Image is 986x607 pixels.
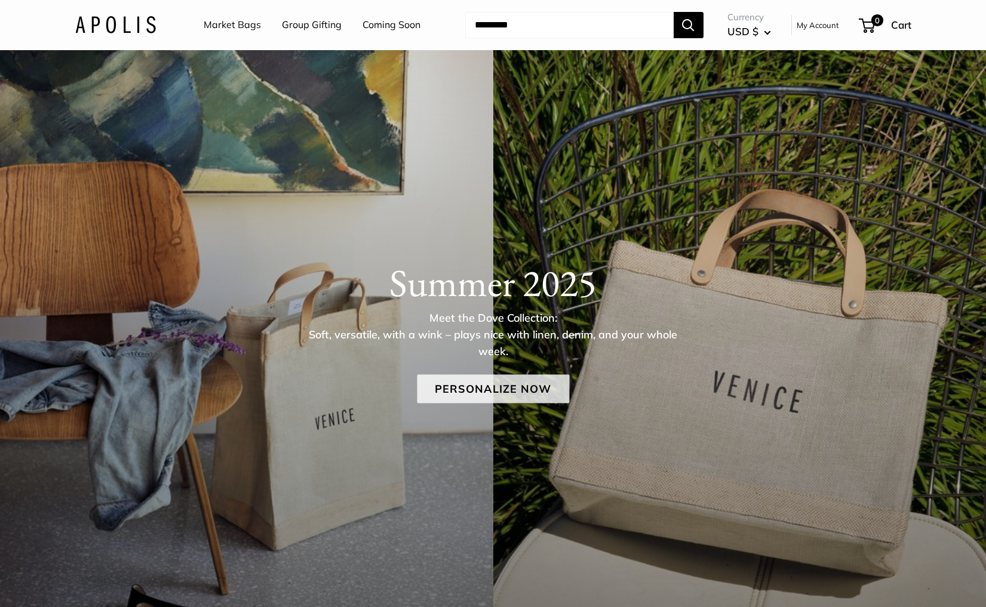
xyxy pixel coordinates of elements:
[75,16,156,33] img: Apolis
[204,16,261,34] a: Market Bags
[727,25,758,38] span: USD $
[727,22,771,41] button: USD $
[891,19,911,31] span: Cart
[674,12,704,38] button: Search
[871,14,883,26] span: 0
[299,310,687,360] p: Meet the Dove Collection: Soft, versatile, with a wink – plays nice with linen, denim, and your w...
[75,260,911,306] h1: Summer 2025
[860,16,911,35] a: 0 Cart
[797,18,839,32] a: My Account
[417,375,569,403] a: Personalize Now
[465,12,674,38] input: Search...
[282,16,342,34] a: Group Gifting
[727,9,771,26] span: Currency
[363,16,420,34] a: Coming Soon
